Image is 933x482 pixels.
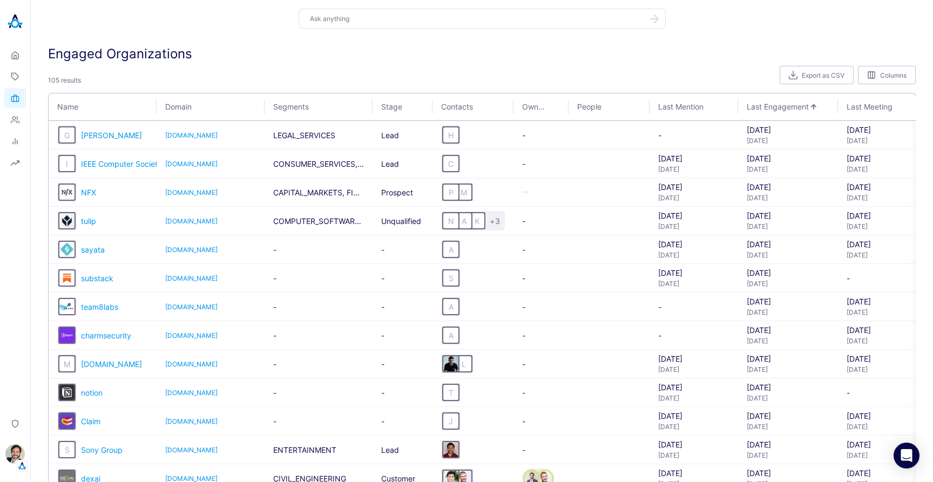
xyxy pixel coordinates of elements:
[59,442,75,457] div: S
[847,211,907,220] div: [DATE]
[442,126,459,144] button: H
[442,441,459,458] button: Anthony Tayoun
[747,102,810,111] span: Last Engagement
[81,245,105,254] span: sayata
[747,137,829,145] div: [DATE]
[265,436,373,464] td: ENTERTAINMENT
[265,150,373,178] td: CONSUMER_SERVICES, INFORMATION_TECHNOLOGY_AND_SERVICES
[165,331,256,340] a: [DOMAIN_NAME]
[381,102,412,111] span: Stage
[58,155,71,172] a: organization badge
[513,150,569,178] td: -
[442,298,459,315] button: A
[847,125,907,134] div: [DATE]
[373,264,432,293] td: -
[486,215,504,227] button: +3
[58,126,76,144] button: G
[455,355,472,372] button: L
[81,331,131,340] span: charmsecurity
[658,154,729,163] div: [DATE]
[165,246,256,254] a: [DOMAIN_NAME]
[747,251,829,259] div: [DATE]
[265,121,373,150] td: LEGAL_SERVICES
[58,412,71,430] a: organization badge
[658,451,729,459] div: [DATE]
[17,460,28,471] img: Tenant Logo
[442,155,459,172] button: C
[432,93,513,120] th: Contacts
[847,251,907,259] div: [DATE]
[442,212,459,229] button: N
[373,121,432,150] td: Lead
[81,302,118,311] span: team8labs
[58,327,76,344] button: charmsecurity
[443,299,458,314] div: A
[81,274,113,283] a: substack
[165,303,256,311] a: [DOMAIN_NAME]
[58,298,76,315] div: Go to organization's profile
[658,440,729,449] div: [DATE]
[513,321,569,350] td: -
[59,185,75,200] img: NFX
[59,127,75,142] div: G
[59,299,75,314] img: team8labs
[747,165,829,173] div: [DATE]
[48,46,192,62] h3: Engaged Organizations
[658,383,729,392] div: [DATE]
[747,337,829,345] div: [DATE]
[443,413,458,429] div: J
[81,388,103,397] a: notion
[165,360,256,368] a: [DOMAIN_NAME]
[157,93,265,120] th: Domain
[780,66,854,84] button: Export as CSV
[165,446,256,454] a: [DOMAIN_NAME]
[443,213,458,228] div: N
[847,308,907,316] div: [DATE]
[650,121,738,150] td: -
[58,384,71,401] a: organization badge
[443,328,458,343] div: A
[58,355,76,372] button: M
[747,411,829,420] div: [DATE]
[513,121,569,150] td: -
[456,185,471,200] div: M
[747,365,829,374] div: [DATE]
[5,444,25,464] img: Stewart Hull
[522,102,548,111] span: Owners
[513,378,569,407] td: -
[442,184,459,201] button: P
[58,241,71,258] a: organization badge
[513,293,569,321] td: -
[658,394,729,402] div: [DATE]
[81,445,123,454] a: Sony Group
[747,451,829,459] div: [DATE]
[747,354,829,363] div: [DATE]
[747,211,829,220] div: [DATE]
[847,297,907,306] div: [DATE]
[650,293,738,321] td: -
[747,297,829,306] div: [DATE]
[658,222,729,230] div: [DATE]
[81,417,100,426] a: Claim
[443,270,458,286] div: S
[58,298,71,315] a: organization badge
[658,280,729,288] div: [DATE]
[847,423,907,431] div: [DATE]
[747,440,829,449] div: [DATE]
[442,269,459,287] button: S
[747,268,829,277] div: [DATE]
[57,102,129,111] span: Name
[513,350,569,378] td: -
[265,93,373,120] th: Segments
[165,102,248,111] span: Domain
[455,212,472,229] button: A
[81,159,162,168] a: IEEE Computer Society
[265,378,373,407] td: -
[48,72,81,89] span: 105 results
[58,155,76,172] button: I
[58,241,76,258] div: Go to organization's profile
[658,251,729,259] div: [DATE]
